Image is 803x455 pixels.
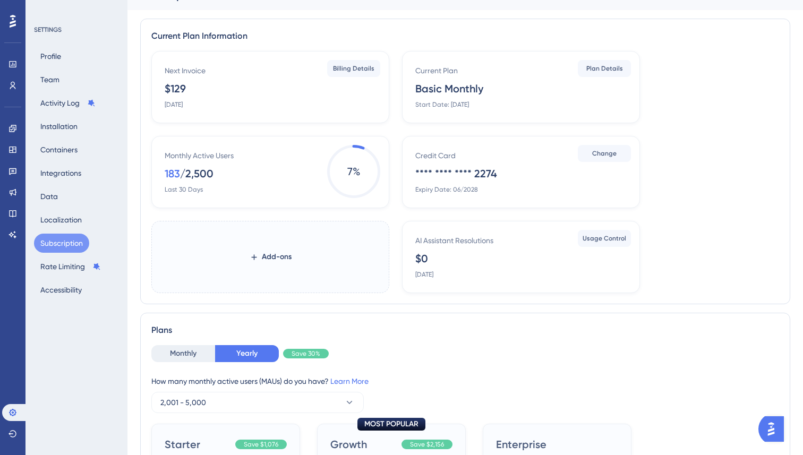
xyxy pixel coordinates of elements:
div: Next Invoice [165,64,206,77]
span: Save 30% [292,349,320,358]
a: Learn More [330,377,369,385]
div: Current Plan Information [151,30,779,42]
span: Enterprise [496,437,618,452]
div: Start Date: [DATE] [415,100,469,109]
div: 183 [165,166,180,181]
button: Integrations [34,164,88,183]
div: How many monthly active users (MAUs) do you have? [151,375,779,388]
button: Subscription [34,234,89,253]
div: Plans [151,324,779,337]
button: 2,001 - 5,000 [151,392,364,413]
button: Team [34,70,66,89]
span: Billing Details [333,64,374,73]
button: Accessibility [34,280,88,299]
div: [DATE] [415,270,433,279]
div: / 2,500 [180,166,213,181]
button: Data [34,187,64,206]
span: Plan Details [586,64,623,73]
div: MOST POPULAR [357,418,425,431]
span: Change [592,149,617,158]
button: Installation [34,117,84,136]
button: Localization [34,210,88,229]
button: Change [578,145,631,162]
div: Monthly Active Users [165,149,234,162]
button: Plan Details [578,60,631,77]
div: Credit Card [415,149,456,162]
div: $0 [415,251,428,266]
iframe: UserGuiding AI Assistant Launcher [758,413,790,445]
button: Activity Log [34,93,102,113]
button: Rate Limiting [34,257,107,276]
span: Growth [330,437,397,452]
div: SETTINGS [34,25,120,34]
button: Monthly [151,345,215,362]
div: AI Assistant Resolutions [415,234,493,247]
span: Starter [165,437,231,452]
span: Add-ons [262,251,292,263]
div: Expiry Date: 06/2028 [415,185,478,194]
button: Containers [34,140,84,159]
span: 7 % [327,145,380,198]
div: Basic Monthly [415,81,483,96]
span: Save $1,076 [244,440,278,449]
button: Billing Details [327,60,380,77]
div: Current Plan [415,64,458,77]
div: $129 [165,81,186,96]
button: Profile [34,47,67,66]
button: Yearly [215,345,279,362]
button: Usage Control [578,230,631,247]
span: Save $2,156 [410,440,444,449]
span: Usage Control [583,234,626,243]
span: 2,001 - 5,000 [160,396,206,409]
button: Add-ons [233,247,309,267]
div: Last 30 Days [165,185,203,194]
div: [DATE] [165,100,183,109]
